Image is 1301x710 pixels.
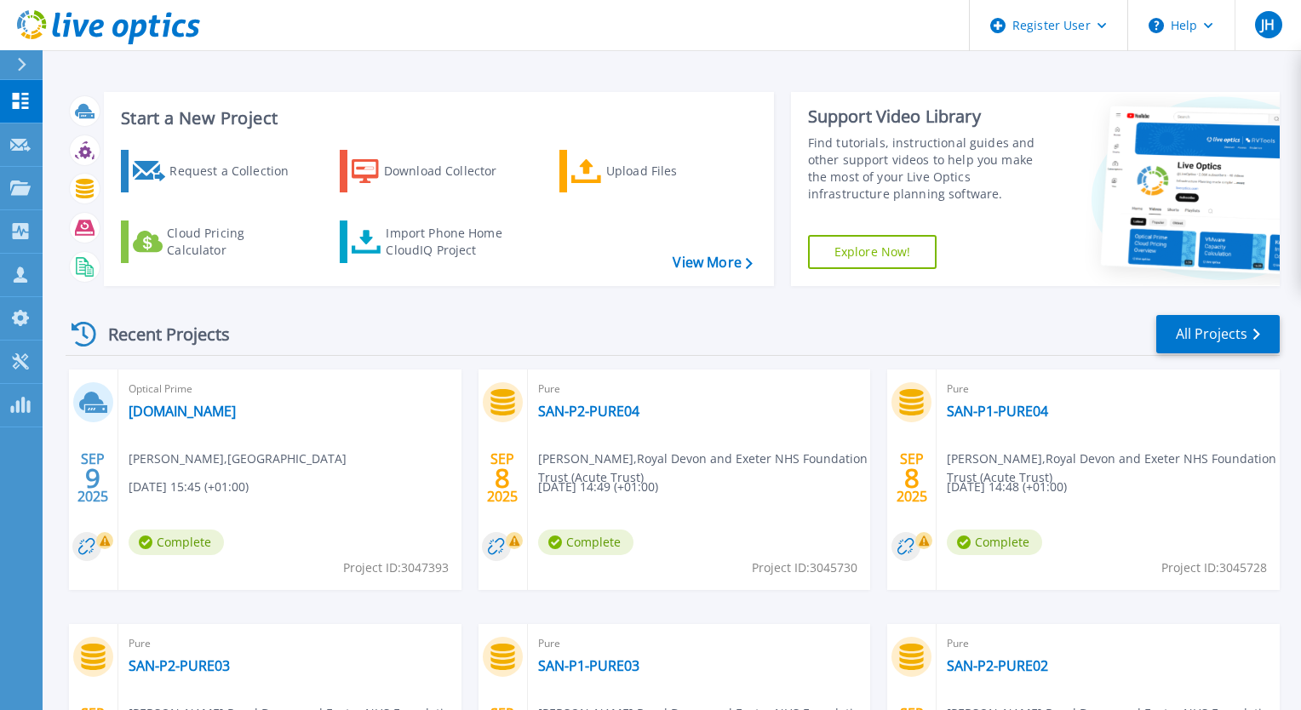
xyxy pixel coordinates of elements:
[1261,18,1275,31] span: JH
[129,380,451,398] span: Optical Prime
[77,447,109,509] div: SEP 2025
[129,530,224,555] span: Complete
[384,154,520,188] div: Download Collector
[121,109,752,128] h3: Start a New Project
[495,471,510,485] span: 8
[1156,315,1280,353] a: All Projects
[486,447,519,509] div: SEP 2025
[538,657,639,674] a: SAN-P1-PURE03
[947,634,1269,653] span: Pure
[947,478,1067,496] span: [DATE] 14:48 (+01:00)
[66,313,253,355] div: Recent Projects
[896,447,928,509] div: SEP 2025
[808,135,1053,203] div: Find tutorials, instructional guides and other support videos to help you make the most of your L...
[538,380,861,398] span: Pure
[808,235,937,269] a: Explore Now!
[1161,558,1267,577] span: Project ID: 3045728
[167,225,303,259] div: Cloud Pricing Calculator
[129,403,236,420] a: [DOMAIN_NAME]
[673,255,752,271] a: View More
[538,478,658,496] span: [DATE] 14:49 (+01:00)
[129,478,249,496] span: [DATE] 15:45 (+01:00)
[538,449,871,487] span: [PERSON_NAME] , Royal Devon and Exeter NHS Foundation Trust (Acute Trust)
[129,449,347,468] span: [PERSON_NAME] , [GEOGRAPHIC_DATA]
[121,150,311,192] a: Request a Collection
[559,150,749,192] a: Upload Files
[169,154,306,188] div: Request a Collection
[85,471,100,485] span: 9
[947,380,1269,398] span: Pure
[752,558,857,577] span: Project ID: 3045730
[606,154,742,188] div: Upload Files
[538,634,861,653] span: Pure
[947,403,1048,420] a: SAN-P1-PURE04
[904,471,920,485] span: 8
[386,225,519,259] div: Import Phone Home CloudIQ Project
[808,106,1053,128] div: Support Video Library
[129,657,230,674] a: SAN-P2-PURE03
[538,403,639,420] a: SAN-P2-PURE04
[947,657,1048,674] a: SAN-P2-PURE02
[947,530,1042,555] span: Complete
[538,530,633,555] span: Complete
[340,150,530,192] a: Download Collector
[343,558,449,577] span: Project ID: 3047393
[947,449,1280,487] span: [PERSON_NAME] , Royal Devon and Exeter NHS Foundation Trust (Acute Trust)
[129,634,451,653] span: Pure
[121,220,311,263] a: Cloud Pricing Calculator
